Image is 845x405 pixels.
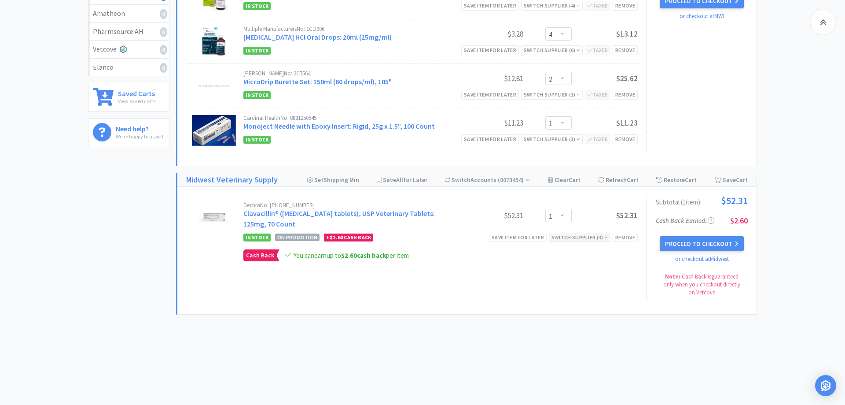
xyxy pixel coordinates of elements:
[680,12,724,20] a: or checkout at MWI
[569,176,580,184] span: Cart
[457,210,523,221] div: $52.31
[660,236,743,251] button: Proceed to Checkout
[616,74,638,83] span: $25.62
[243,33,392,41] a: [MEDICAL_DATA] HCl Oral Drops: 20ml (25mg/ml)
[88,5,169,23] a: Amatheon0
[656,196,748,205] div: Subtotal ( 1 item ):
[524,46,580,54] div: Switch Supplier ( 6 )
[243,47,271,55] span: In Stock
[243,71,457,76] div: [PERSON_NAME] No: 2C7564
[524,90,580,99] div: Switch Supplier ( 1 )
[551,233,608,242] div: Switch Supplier ( 3 )
[314,176,323,184] span: Set
[160,9,167,19] i: 0
[627,176,639,184] span: Cart
[275,234,320,241] span: On Promotion
[613,90,638,99] div: Remove
[198,202,229,233] img: e39c6b84826d402c9be57030d6d517b5_455136.jpeg
[461,90,519,99] div: Save item for later
[452,176,470,184] span: Switch
[588,2,608,9] span: Taxed
[243,77,392,86] a: MicroDrip Burette Set: 150ml (60 drops/ml), 105"
[341,251,357,260] span: $2.60
[243,2,271,10] span: In Stock
[496,176,530,184] span: ( 0073454 )
[160,45,167,55] i: 0
[714,173,748,186] div: Save
[548,173,580,186] div: Clear
[457,118,523,128] div: $11.23
[243,136,271,144] span: In Stock
[244,250,276,261] span: Cash Back
[186,174,278,186] a: Midwest Veterinary Supply
[489,233,547,242] div: Save item for later
[118,88,155,97] h6: Saved Carts
[613,134,638,144] div: Remove
[93,26,165,37] div: Pharmsource AH
[93,8,165,19] div: Amatheon
[721,196,748,205] span: $52.31
[616,211,638,220] span: $52.31
[294,251,409,260] span: You can earn up to per item
[160,27,167,37] i: 0
[656,216,714,225] span: Cash Back Earned :
[243,202,457,208] div: Dechra No: [PHONE_NUMBER]
[88,83,169,111] a: Saved CartsView saved carts
[613,45,638,55] div: Remove
[118,97,155,105] p: View saved carts
[675,255,729,263] a: or checkout at Midwest
[243,122,435,130] a: Monoject Needle with Epoxy Insert: Rigid, 25g x 1.5", 100 Count
[93,44,165,55] div: Vetcove
[116,132,163,141] p: We're happy to assist!
[598,173,639,186] div: Refresh
[461,45,519,55] div: Save item for later
[383,176,427,184] span: Save for Later
[588,91,608,98] span: Taxed
[243,91,271,99] span: In Stock
[524,135,580,143] div: Switch Supplier ( 3 )
[613,233,638,242] div: Remove
[665,273,680,280] strong: Note:
[457,29,523,39] div: $3.28
[815,375,836,396] div: Open Intercom Messenger
[88,41,169,59] a: Vetcove0
[243,26,457,32] div: Multiple Manufacturers No: 1CLI006
[685,176,697,184] span: Cart
[243,234,271,242] span: In Stock
[201,26,227,57] img: bd1e518e8c2740598546cae4eb604f44_7077.png
[116,123,163,132] h6: Need help?
[341,251,386,260] strong: cash back
[396,176,403,184] span: All
[730,216,748,226] span: $2.60
[736,176,748,184] span: Cart
[243,209,435,228] a: Clavacillin® ([MEDICAL_DATA] tablets), USP Veterinary Tablets: 125mg, 70 Count
[324,234,373,242] div: + Cash Back
[457,73,523,84] div: $12.81
[243,115,457,121] div: Cardinal Health No: 8881250545
[88,23,169,41] a: Pharmsource AH0
[616,118,638,128] span: $11.23
[663,273,740,296] span: Cash Back is guaranteed only when you checkout directly on Vetcove
[588,136,608,142] span: Taxed
[330,234,343,241] span: $2.60
[613,1,638,10] div: Remove
[524,1,580,10] div: Switch Supplier ( 4 )
[192,115,236,146] img: 16bab265d0a54b408e91f052d7ad42e1_1448.png
[616,29,638,39] span: $13.12
[445,173,531,186] div: Accounts
[588,47,608,53] span: Taxed
[160,63,167,73] i: 0
[198,71,229,101] img: 4b890a6ec6be493da42369e38bd9f406_11206.png
[93,62,165,73] div: Elanco
[88,59,169,76] a: Elanco0
[307,173,359,186] div: Shipping Min
[461,1,519,10] div: Save item for later
[461,134,519,144] div: Save item for later
[656,173,697,186] div: Restore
